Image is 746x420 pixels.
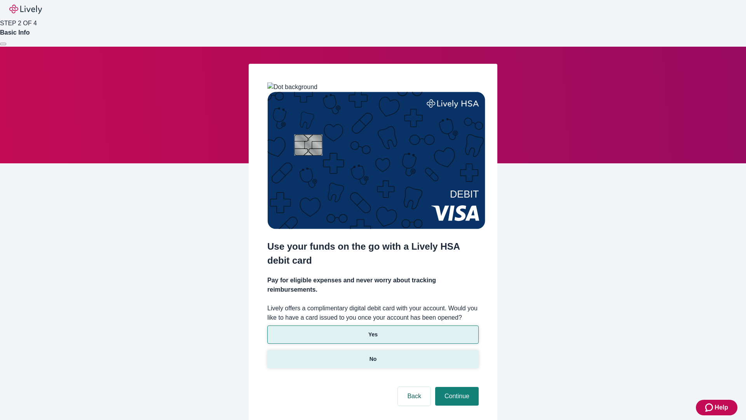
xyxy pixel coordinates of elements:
[267,240,479,268] h2: Use your funds on the go with a Lively HSA debit card
[435,387,479,406] button: Continue
[398,387,431,406] button: Back
[715,403,728,412] span: Help
[696,400,737,415] button: Zendesk support iconHelp
[267,304,479,322] label: Lively offers a complimentary digital debit card with your account. Would you like to have a card...
[705,403,715,412] svg: Zendesk support icon
[267,325,479,344] button: Yes
[267,92,485,229] img: Debit card
[267,350,479,368] button: No
[267,276,479,294] h4: Pay for eligible expenses and never worry about tracking reimbursements.
[368,331,378,339] p: Yes
[370,355,377,363] p: No
[267,82,317,92] img: Dot background
[9,5,42,14] img: Lively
